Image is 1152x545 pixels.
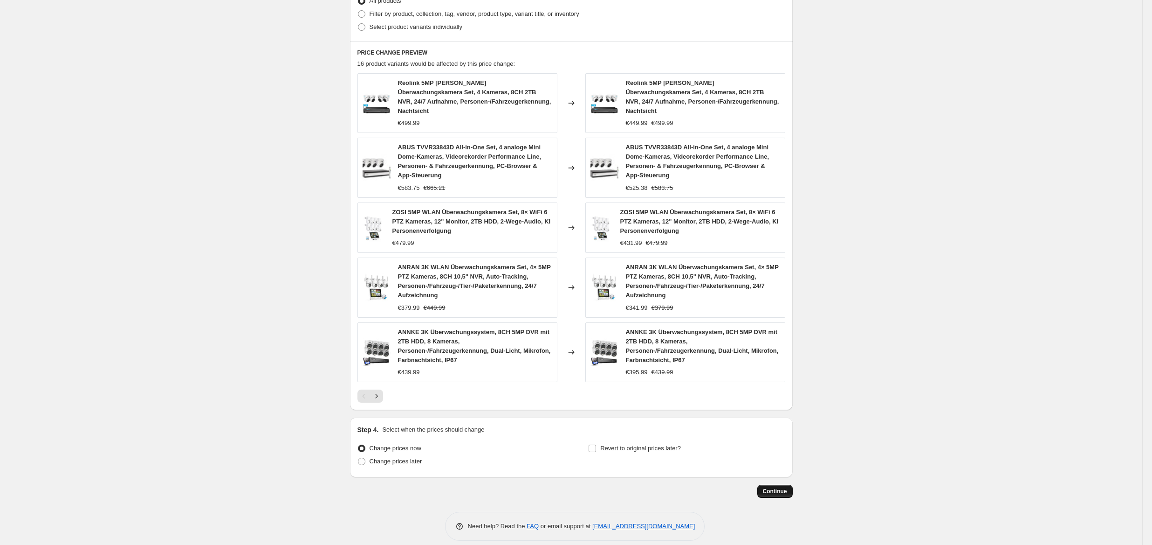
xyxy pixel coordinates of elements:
div: €449.99 [626,119,648,128]
strike: €479.99 [646,238,668,248]
a: [EMAIL_ADDRESS][DOMAIN_NAME] [592,523,695,530]
span: ZOSI 5MP WLAN Überwachungskamera Set, 8× WiFi 6 PTZ Kameras, 12" Monitor, 2TB HDD, 2-Wege-Audio, ... [392,209,551,234]
strike: €449.99 [424,303,446,313]
span: Change prices later [370,458,422,465]
div: €479.99 [392,238,414,248]
nav: Pagination [357,390,383,403]
img: 41he61FzIvL_80x.jpg [363,154,391,182]
div: €583.75 [398,183,420,193]
button: Continue [757,485,793,498]
strike: €583.75 [651,183,673,193]
div: €439.99 [398,368,420,377]
strike: €379.99 [651,303,673,313]
span: or email support at [539,523,592,530]
span: Select product variants individually [370,23,462,30]
img: 51R4fUohASL_80x.jpg [363,89,391,117]
span: ANRAN 3K WLAN Überwachungskamera Set, 4× 5MP PTZ Kameras, 8CH 10,5" NVR, Auto-Tracking, Personen-... [398,264,551,299]
span: ANRAN 3K WLAN Überwachungskamera Set, 4× 5MP PTZ Kameras, 8CH 10,5" NVR, Auto-Tracking, Personen-... [626,264,779,299]
div: €341.99 [626,303,648,313]
span: Reolink 5MP [PERSON_NAME] Überwachungskamera Set, 4 Kameras, 8CH 2TB NVR, 24/7 Aufnahme, Personen... [398,79,551,114]
strike: €439.99 [651,368,673,377]
img: 71-yRPXPgVL_80x.jpg [363,214,385,242]
img: 71lDc9DCy8L_80x.jpg [363,273,391,301]
h2: Step 4. [357,425,379,434]
strike: €665.21 [424,183,446,193]
img: 71lDc9DCy8L_80x.jpg [590,273,618,301]
div: €499.99 [398,119,420,128]
span: ANNKE 3K Überwachungssystem, 8CH 5MP DVR mit 2TB HDD, 8 Kameras, Personen-/Fahrzeugerkennung, Dua... [398,328,551,363]
span: ZOSI 5MP WLAN Überwachungskamera Set, 8× WiFi 6 PTZ Kameras, 12" Monitor, 2TB HDD, 2-Wege-Audio, ... [620,209,779,234]
span: Need help? Read the [468,523,527,530]
span: ABUS TVVR33843D All-in-One Set, 4 analoge Mini Dome-Kameras, Videorekorder Performance Line, Pers... [398,144,542,179]
button: Next [370,390,383,403]
span: Revert to original prices later? [600,445,681,452]
span: ABUS TVVR33843D All-in-One Set, 4 analoge Mini Dome-Kameras, Videorekorder Performance Line, Pers... [626,144,769,179]
span: Change prices now [370,445,421,452]
span: 16 product variants would be affected by this price change: [357,60,515,67]
div: €431.99 [620,238,642,248]
img: 71d4JryrTYL_80x.jpg [363,338,391,366]
img: 51R4fUohASL_80x.jpg [590,89,618,117]
h6: PRICE CHANGE PREVIEW [357,49,785,56]
img: 41he61FzIvL_80x.jpg [590,154,618,182]
div: €395.99 [626,368,648,377]
div: €525.38 [626,183,648,193]
span: ANNKE 3K Überwachungssystem, 8CH 5MP DVR mit 2TB HDD, 8 Kameras, Personen-/Fahrzeugerkennung, Dua... [626,328,779,363]
img: 71d4JryrTYL_80x.jpg [590,338,618,366]
a: FAQ [527,523,539,530]
span: Reolink 5MP [PERSON_NAME] Überwachungskamera Set, 4 Kameras, 8CH 2TB NVR, 24/7 Aufnahme, Personen... [626,79,779,114]
span: Continue [763,488,787,495]
span: Filter by product, collection, tag, vendor, product type, variant title, or inventory [370,10,579,17]
img: 71-yRPXPgVL_80x.jpg [590,214,613,242]
p: Select when the prices should change [382,425,484,434]
strike: €499.99 [651,119,673,128]
div: €379.99 [398,303,420,313]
